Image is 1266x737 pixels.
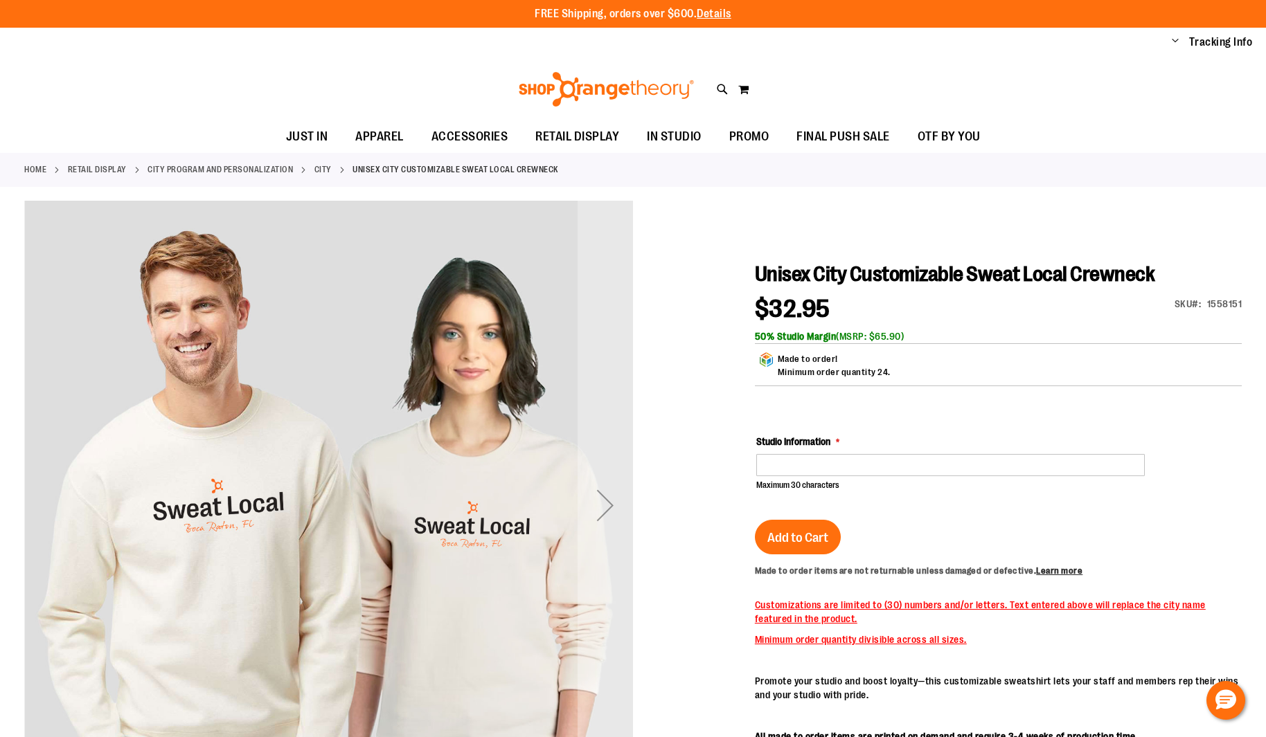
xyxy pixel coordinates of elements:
[755,329,1242,343] div: (MSRP: $65.90)
[24,163,46,176] a: Home
[148,163,293,176] a: CITY PROGRAM AND PERSONALIZATION
[272,121,342,153] a: JUST IN
[1175,298,1202,309] strong: SKU
[68,163,127,176] a: RETAIL DISPLAY
[778,352,891,385] div: Made to order!
[918,121,981,152] span: OTF BY YOU
[756,436,830,447] span: Studio Information
[1206,681,1245,720] button: Hello, have a question? Let’s chat.
[521,121,633,152] a: RETAIL DISPLAY
[633,121,715,153] a: IN STUDIO
[904,121,995,153] a: OTF BY YOU
[1172,35,1179,49] button: Account menu
[647,121,702,152] span: IN STUDIO
[286,121,328,152] span: JUST IN
[535,6,731,22] p: FREE Shipping, orders over $600.
[796,121,890,152] span: FINAL PUSH SALE
[783,121,904,153] a: FINAL PUSH SALE
[1189,35,1253,50] a: Tracking Info
[353,163,558,176] strong: Unisex City Customizable Sweat Local Crewneck
[355,121,404,152] span: APPAREL
[755,565,1242,578] div: Made to order items are not returnable unless damaged or defective.
[755,331,837,342] b: 50% Studio Margin
[341,121,418,153] a: APPAREL
[729,121,769,152] span: PROMO
[1207,297,1242,311] div: 1558151
[756,480,1145,491] p: Maximum 30 characters
[517,72,696,107] img: Shop Orangetheory
[697,8,731,20] a: Details
[755,599,1206,624] span: Customizations are limited to (30) numbers and/or letters. Text entered above will replace the ci...
[535,121,619,152] span: RETAIL DISPLAY
[755,295,830,323] span: $32.95
[1036,565,1082,576] a: Learn more
[755,634,967,645] span: Minimum order quantity divisible across all sizes.
[755,262,1155,286] span: Unisex City Customizable Sweat Local Crewneck
[314,163,332,176] a: City
[767,530,828,545] span: Add to Cart
[778,365,891,379] p: Minimum order quantity 24.
[715,121,783,153] a: PROMO
[418,121,522,153] a: ACCESSORIES
[755,520,841,554] button: Add to Cart
[755,674,1242,702] p: Promote your studio and boost loyalty—this customizable sweatshirt lets your staff and members re...
[431,121,508,152] span: ACCESSORIES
